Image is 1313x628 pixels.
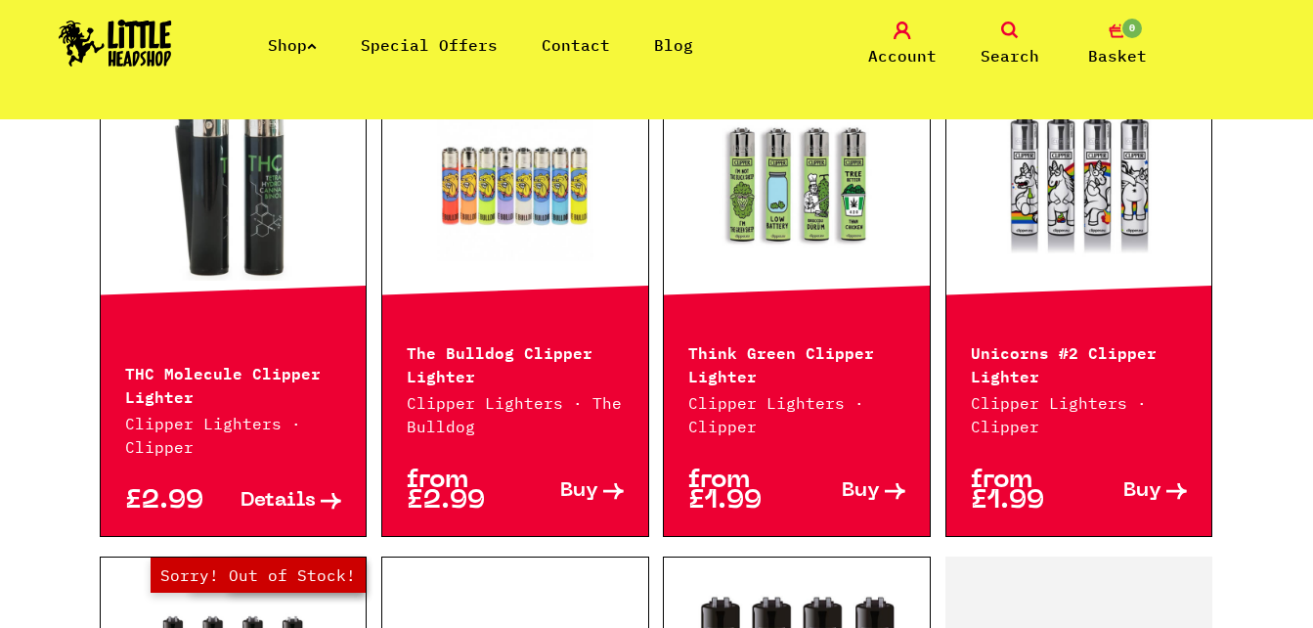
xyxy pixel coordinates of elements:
p: Clipper Lighters · Clipper [971,391,1188,438]
a: Blog [654,35,693,55]
p: from £2.99 [407,471,515,512]
a: Buy [1079,471,1188,512]
a: Search [961,22,1059,67]
span: Account [868,44,937,67]
a: Contact [542,35,610,55]
span: Details [241,491,316,512]
p: THC Molecule Clipper Lighter [125,360,342,407]
p: £2.99 [125,491,234,512]
p: The Bulldog Clipper Lighter [407,339,624,386]
span: Basket [1088,44,1147,67]
p: from £1.99 [688,471,797,512]
a: Buy [797,471,905,512]
a: Shop [268,35,317,55]
p: from £1.99 [971,471,1079,512]
p: Unicorns #2 Clipper Lighter [971,339,1188,386]
p: Clipper Lighters · Clipper [688,391,905,438]
span: Buy [1123,481,1161,502]
img: Little Head Shop Logo [59,20,172,67]
a: 0 Basket [1069,22,1166,67]
span: Buy [560,481,598,502]
a: Details [233,491,341,512]
p: Think Green Clipper Lighter [688,339,905,386]
span: Sorry! Out of Stock! [151,558,366,593]
span: 0 [1120,17,1144,40]
p: Clipper Lighters · Clipper [125,412,342,459]
a: Buy [515,471,624,512]
a: Out of Stock Hurry! Low Stock Sorry! Out of Stock! [101,85,367,281]
a: Special Offers [361,35,498,55]
span: Search [981,44,1039,67]
p: Clipper Lighters · The Bulldog [407,391,624,438]
span: Buy [842,481,880,502]
a: Hurry! Low Stock [664,85,930,281]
